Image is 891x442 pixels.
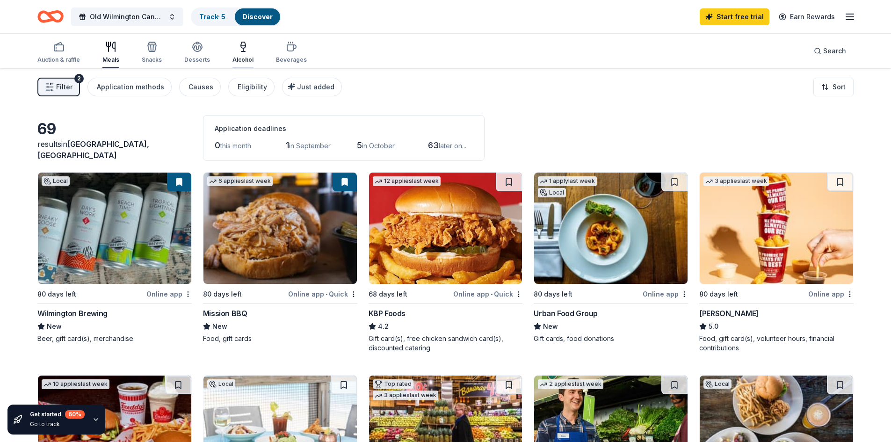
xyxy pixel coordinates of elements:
[142,56,162,64] div: Snacks
[184,56,210,64] div: Desserts
[491,290,493,298] span: •
[203,173,357,284] img: Image for Mission BBQ
[823,45,846,57] span: Search
[212,321,227,332] span: New
[833,81,846,93] span: Sort
[37,334,192,343] div: Beer, gift card(s), merchandise
[30,410,85,419] div: Get started
[179,78,221,96] button: Causes
[37,308,108,319] div: Wilmington Brewing
[373,176,441,186] div: 12 applies last week
[369,289,407,300] div: 68 days left
[369,173,522,284] img: Image for KBP Foods
[47,321,62,332] span: New
[42,379,109,389] div: 10 applies last week
[276,37,307,68] button: Beverages
[228,78,275,96] button: Eligibility
[30,420,85,428] div: Go to track
[297,83,334,91] span: Just added
[146,288,192,300] div: Online app
[242,13,273,21] a: Discover
[207,176,273,186] div: 6 applies last week
[220,142,251,150] span: this month
[538,188,566,197] div: Local
[215,140,220,150] span: 0
[543,321,558,332] span: New
[808,288,854,300] div: Online app
[288,288,357,300] div: Online app Quick
[102,56,119,64] div: Meals
[71,7,183,26] button: Old Wilmington Candlelight Tour
[286,140,289,150] span: 1
[703,379,732,389] div: Local
[207,379,235,389] div: Local
[373,379,413,389] div: Top rated
[369,334,523,353] div: Gift card(s), free chicken sandwich card(s), discounted catering
[90,11,165,22] span: Old Wilmington Candlelight Tour
[102,37,119,68] button: Meals
[37,139,149,160] span: [GEOGRAPHIC_DATA], [GEOGRAPHIC_DATA]
[699,172,854,353] a: Image for Sheetz3 applieslast week80 days leftOnline app[PERSON_NAME]5.0Food, gift card(s), volun...
[699,289,738,300] div: 80 days left
[813,78,854,96] button: Sort
[534,172,688,343] a: Image for Urban Food Group1 applylast weekLocal80 days leftOnline appUrban Food GroupNewGift card...
[232,56,254,64] div: Alcohol
[357,140,362,150] span: 5
[203,308,247,319] div: Mission BBQ
[42,176,70,186] div: Local
[37,6,64,28] a: Home
[378,321,389,332] span: 4.2
[362,142,395,150] span: in October
[215,123,473,134] div: Application deadlines
[369,172,523,353] a: Image for KBP Foods12 applieslast week68 days leftOnline app•QuickKBP Foods4.2Gift card(s), free ...
[65,410,85,419] div: 60 %
[773,8,840,25] a: Earn Rewards
[369,308,406,319] div: KBP Foods
[188,81,213,93] div: Causes
[238,81,267,93] div: Eligibility
[37,78,80,96] button: Filter2
[142,37,162,68] button: Snacks
[87,78,172,96] button: Application methods
[534,289,572,300] div: 80 days left
[282,78,342,96] button: Just added
[709,321,718,332] span: 5.0
[289,142,331,150] span: in September
[373,391,438,400] div: 3 applies last week
[184,37,210,68] button: Desserts
[428,140,439,150] span: 63
[534,308,598,319] div: Urban Food Group
[203,289,242,300] div: 80 days left
[534,334,688,343] div: Gift cards, food donations
[203,172,357,343] a: Image for Mission BBQ6 applieslast week80 days leftOnline app•QuickMission BBQNewFood, gift cards
[699,334,854,353] div: Food, gift card(s), volunteer hours, financial contributions
[453,288,522,300] div: Online app Quick
[699,308,759,319] div: [PERSON_NAME]
[97,81,164,93] div: Application methods
[700,173,853,284] img: Image for Sheetz
[37,139,149,160] span: in
[37,56,80,64] div: Auction & raffle
[203,334,357,343] div: Food, gift cards
[199,13,225,21] a: Track· 5
[74,74,84,83] div: 2
[37,172,192,343] a: Image for Wilmington BrewingLocal80 days leftOnline appWilmington BrewingNewBeer, gift card(s), m...
[232,37,254,68] button: Alcohol
[538,379,603,389] div: 2 applies last week
[534,173,688,284] img: Image for Urban Food Group
[37,138,192,161] div: results
[806,42,854,60] button: Search
[700,8,769,25] a: Start free trial
[38,173,191,284] img: Image for Wilmington Brewing
[37,37,80,68] button: Auction & raffle
[191,7,281,26] button: Track· 5Discover
[326,290,327,298] span: •
[538,176,597,186] div: 1 apply last week
[643,288,688,300] div: Online app
[37,289,76,300] div: 80 days left
[37,120,192,138] div: 69
[703,176,769,186] div: 3 applies last week
[276,56,307,64] div: Beverages
[439,142,466,150] span: later on...
[56,81,72,93] span: Filter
